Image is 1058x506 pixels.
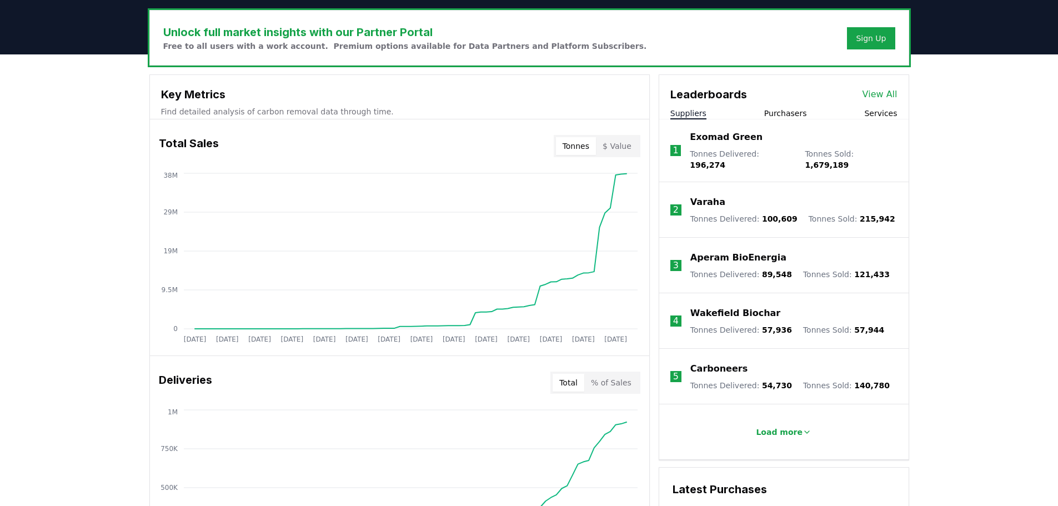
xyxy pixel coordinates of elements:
[803,380,890,391] p: Tonnes Sold :
[159,135,219,157] h3: Total Sales
[803,324,884,335] p: Tonnes Sold :
[410,335,433,343] tspan: [DATE]
[762,270,792,279] span: 89,548
[756,427,803,438] p: Load more
[161,86,638,103] h3: Key Metrics
[163,172,178,179] tspan: 38M
[690,131,763,144] a: Exomad Green
[809,213,895,224] p: Tonnes Sold :
[690,362,748,375] a: Carboneers
[673,370,679,383] p: 5
[173,325,178,333] tspan: 0
[762,381,792,390] span: 54,730
[183,335,206,343] tspan: [DATE]
[690,148,794,171] p: Tonnes Delivered :
[854,381,890,390] span: 140,780
[168,408,178,416] tspan: 1M
[161,445,178,453] tspan: 750K
[248,335,271,343] tspan: [DATE]
[690,196,725,209] a: Varaha
[553,374,584,392] button: Total
[690,269,792,280] p: Tonnes Delivered :
[163,41,647,52] p: Free to all users with a work account. Premium options available for Data Partners and Platform S...
[690,380,792,391] p: Tonnes Delivered :
[762,325,792,334] span: 57,936
[690,324,792,335] p: Tonnes Delivered :
[805,161,849,169] span: 1,679,189
[507,335,530,343] tspan: [DATE]
[556,137,596,155] button: Tonnes
[475,335,498,343] tspan: [DATE]
[854,325,884,334] span: 57,944
[762,214,798,223] span: 100,609
[690,251,786,264] a: Aperam BioEnergia
[673,314,679,328] p: 4
[159,372,212,394] h3: Deliveries
[378,335,400,343] tspan: [DATE]
[572,335,595,343] tspan: [DATE]
[584,374,638,392] button: % of Sales
[690,307,780,320] a: Wakefield Biochar
[442,335,465,343] tspan: [DATE]
[345,335,368,343] tspan: [DATE]
[215,335,238,343] tspan: [DATE]
[161,484,178,492] tspan: 500K
[604,335,627,343] tspan: [DATE]
[803,269,890,280] p: Tonnes Sold :
[673,481,895,498] h3: Latest Purchases
[280,335,303,343] tspan: [DATE]
[673,203,679,217] p: 2
[163,208,178,216] tspan: 29M
[805,148,897,171] p: Tonnes Sold :
[690,213,798,224] p: Tonnes Delivered :
[596,137,638,155] button: $ Value
[673,144,678,157] p: 1
[747,421,820,443] button: Load more
[161,286,177,294] tspan: 9.5M
[670,108,706,119] button: Suppliers
[163,247,178,255] tspan: 19M
[864,108,897,119] button: Services
[856,33,886,44] a: Sign Up
[863,88,897,101] a: View All
[313,335,335,343] tspan: [DATE]
[670,86,747,103] h3: Leaderboards
[539,335,562,343] tspan: [DATE]
[847,27,895,49] button: Sign Up
[854,270,890,279] span: 121,433
[163,24,647,41] h3: Unlock full market insights with our Partner Portal
[764,108,807,119] button: Purchasers
[161,106,638,117] p: Find detailed analysis of carbon removal data through time.
[860,214,895,223] span: 215,942
[673,259,679,272] p: 3
[690,161,725,169] span: 196,274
